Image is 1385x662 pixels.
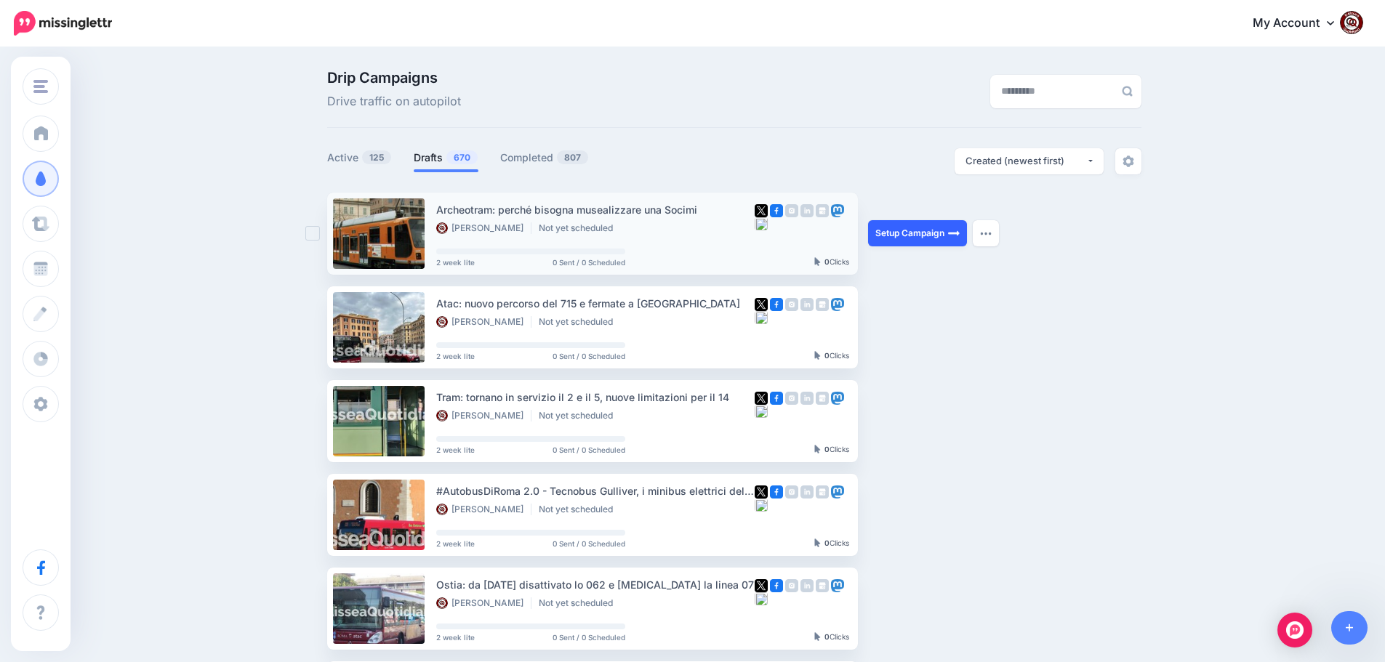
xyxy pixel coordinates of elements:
[436,352,475,360] span: 2 week lite
[436,259,475,266] span: 2 week lite
[755,204,768,217] img: twitter-square.png
[948,227,960,239] img: arrow-long-right-white.png
[785,579,798,592] img: instagram-grey-square.png
[955,148,1104,174] button: Created (newest first)
[436,540,475,547] span: 2 week lite
[816,579,829,592] img: google_business-grey-square.png
[755,311,768,324] img: bluesky-grey-square.png
[553,352,625,360] span: 0 Sent / 0 Scheduled
[755,217,768,230] img: bluesky-grey-square.png
[327,149,392,166] a: Active125
[785,298,798,311] img: instagram-grey-square.png
[814,539,849,548] div: Clicks
[814,633,849,642] div: Clicks
[824,445,830,453] b: 0
[436,597,531,609] li: [PERSON_NAME]
[436,483,755,499] div: #AutobusDiRoma 2.0 - Tecnobus Gulliver, i minibus elettrici della Capitale
[1122,86,1133,97] img: search-grey-6.png
[814,445,821,453] img: pointer-grey-darker.png
[436,316,531,328] li: [PERSON_NAME]
[436,634,475,641] span: 2 week lite
[436,295,755,312] div: Atac: nuovo percorso del 715 e fermate a [GEOGRAPHIC_DATA]
[539,410,620,421] li: Not yet scheduled
[785,392,798,405] img: instagram-grey-square.png
[770,579,783,592] img: facebook-square.png
[814,351,821,360] img: pointer-grey-darker.png
[800,392,814,405] img: linkedin-grey-square.png
[1123,156,1134,167] img: settings-grey.png
[414,149,478,166] a: Drafts670
[539,597,620,609] li: Not yet scheduled
[436,222,531,234] li: [PERSON_NAME]
[816,298,829,311] img: google_business-grey-square.png
[500,149,589,166] a: Completed807
[814,258,849,267] div: Clicks
[980,231,992,235] img: dots.png
[770,485,783,498] img: facebook-square.png
[770,298,783,311] img: facebook-square.png
[824,257,830,266] b: 0
[814,445,849,454] div: Clicks
[868,220,967,246] a: Setup Campaign
[436,446,475,453] span: 2 week lite
[814,257,821,266] img: pointer-grey-darker.png
[824,632,830,641] b: 0
[557,150,588,164] span: 807
[755,392,768,405] img: twitter-square.png
[800,298,814,311] img: linkedin-grey-square.png
[1277,613,1312,647] div: Open Intercom Messenger
[966,154,1086,168] div: Created (newest first)
[327,70,461,85] span: Drip Campaigns
[436,201,755,218] div: Archeotram: perché bisogna musealizzare una Socimi
[755,405,768,418] img: bluesky-grey-square.png
[553,446,625,453] span: 0 Sent / 0 Scheduled
[824,351,830,360] b: 0
[33,80,48,93] img: menu.png
[831,298,844,311] img: mastodon-square.png
[831,204,844,217] img: mastodon-square.png
[436,576,755,593] div: Ostia: da [DATE] disattivato lo 062 e [MEDICAL_DATA] la linea 07
[770,392,783,405] img: facebook-square.png
[755,592,768,605] img: bluesky-grey-square.png
[800,579,814,592] img: linkedin-grey-square.png
[831,392,844,405] img: mastodon-square.png
[553,540,625,547] span: 0 Sent / 0 Scheduled
[436,504,531,515] li: [PERSON_NAME]
[755,579,768,592] img: twitter-square.png
[800,485,814,498] img: linkedin-grey-square.png
[553,259,625,266] span: 0 Sent / 0 Scheduled
[816,392,829,405] img: google_business-grey-square.png
[436,410,531,421] li: [PERSON_NAME]
[816,204,829,217] img: google_business-grey-square.png
[539,504,620,515] li: Not yet scheduled
[824,538,830,547] b: 0
[14,11,112,36] img: Missinglettr
[755,485,768,498] img: twitter-square.png
[831,485,844,498] img: mastodon-square.png
[362,150,391,164] span: 125
[831,579,844,592] img: mastodon-square.png
[814,352,849,360] div: Clicks
[436,389,755,405] div: Tram: tornano in servizio il 2 e il 5, nuove limitazioni per il 14
[539,222,620,234] li: Not yet scheduled
[816,485,829,498] img: google_business-grey-square.png
[800,204,814,217] img: linkedin-grey-square.png
[785,204,798,217] img: instagram-grey-square.png
[553,634,625,641] span: 0 Sent / 0 Scheduled
[755,498,768,512] img: bluesky-grey-square.png
[770,204,783,217] img: facebook-square.png
[814,632,821,641] img: pointer-grey-darker.png
[814,538,821,547] img: pointer-grey-darker.png
[785,485,798,498] img: instagram-grey-square.png
[539,316,620,328] li: Not yet scheduled
[755,298,768,311] img: twitter-square.png
[327,92,461,111] span: Drive traffic on autopilot
[446,150,478,164] span: 670
[1238,6,1363,41] a: My Account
